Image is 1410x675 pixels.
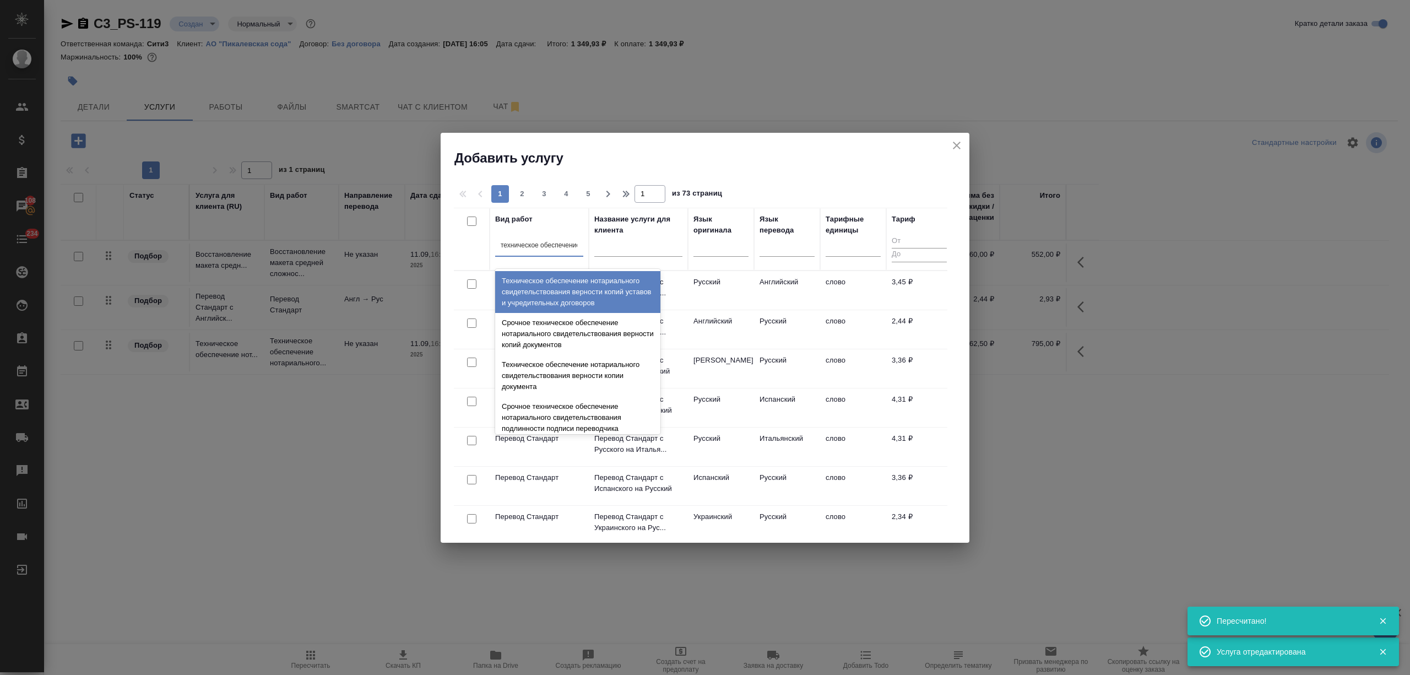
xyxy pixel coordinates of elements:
[886,388,952,427] td: 4,31 ₽
[495,313,660,355] div: Срочное техническое обеспечение нотариального свидетельствования верности копий документов
[594,472,682,494] p: Перевод Стандарт с Испанского на Русский
[820,310,886,349] td: слово
[820,467,886,505] td: слово
[892,214,915,225] div: Тариф
[820,428,886,466] td: слово
[688,428,754,466] td: Русский
[495,397,660,439] div: Срочное техническое обеспечение нотариального свидетельствования подлинности подписи переводчика
[820,349,886,388] td: слово
[1217,615,1362,627] div: Пересчитано!
[886,349,952,388] td: 3,36 ₽
[892,248,947,262] input: До
[535,188,553,199] span: 3
[754,428,820,466] td: Итальянский
[557,185,575,203] button: 4
[1371,647,1394,657] button: Закрыть
[754,271,820,310] td: Английский
[820,271,886,310] td: слово
[948,137,965,154] button: close
[594,433,682,455] p: Перевод Стандарт с Русского на Италья...
[1371,616,1394,626] button: Закрыть
[754,506,820,544] td: Русский
[535,185,553,203] button: 3
[495,511,583,522] p: Перевод Стандарт
[672,187,722,203] span: из 73 страниц
[579,185,597,203] button: 5
[820,506,886,544] td: слово
[579,188,597,199] span: 5
[754,310,820,349] td: Русский
[688,349,754,388] td: [PERSON_NAME]
[688,271,754,310] td: Русский
[754,467,820,505] td: Русский
[886,467,952,505] td: 3,36 ₽
[886,506,952,544] td: 2,34 ₽
[688,467,754,505] td: Испанский
[594,511,682,533] p: Перевод Стандарт с Украинского на Рус...
[820,388,886,427] td: слово
[495,214,533,225] div: Вид работ
[886,271,952,310] td: 3,45 ₽
[495,433,583,444] p: Перевод Стандарт
[886,428,952,466] td: 4,31 ₽
[454,149,969,167] h2: Добавить услугу
[892,235,947,249] input: От
[754,349,820,388] td: Русский
[754,388,820,427] td: Испанский
[1217,646,1362,657] div: Услуга отредактирована
[688,310,754,349] td: Английский
[688,506,754,544] td: Украинский
[513,188,531,199] span: 2
[495,271,660,313] div: Техническое обеспечение нотариального свидетельствования верности копий уставов и учредительных д...
[826,214,881,236] div: Тарифные единицы
[513,185,531,203] button: 2
[495,472,583,483] p: Перевод Стандарт
[886,310,952,349] td: 2,44 ₽
[693,214,749,236] div: Язык оригинала
[594,214,682,236] div: Название услуги для клиента
[557,188,575,199] span: 4
[495,355,660,397] div: Техническое обеспечение нотариального свидетельствования верности копии документа
[688,388,754,427] td: Русский
[760,214,815,236] div: Язык перевода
